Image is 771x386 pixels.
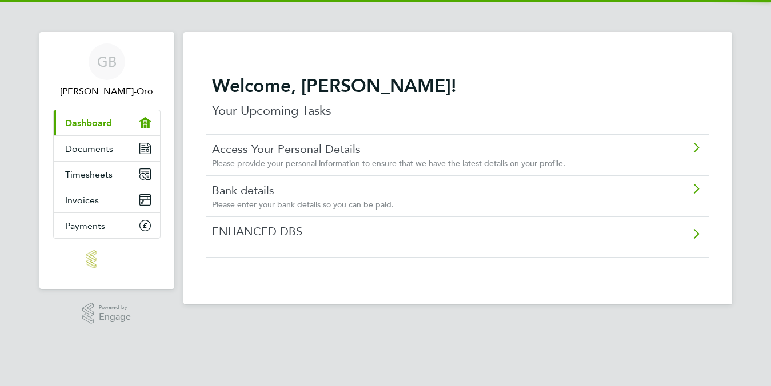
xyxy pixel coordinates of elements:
span: Please enter your bank details so you can be paid. [212,199,394,210]
span: Timesheets [65,169,113,180]
h2: Welcome, [PERSON_NAME]! [212,74,704,97]
img: manpower-logo-retina.png [86,250,127,268]
a: Invoices [54,187,160,212]
span: Please provide your personal information to ensure that we have the latest details on your profile. [212,158,565,168]
a: Dashboard [54,110,160,135]
a: Access Your Personal Details [212,142,639,156]
a: Documents [54,136,160,161]
p: Your Upcoming Tasks [212,102,704,120]
span: Grace Bello-Oro [53,85,161,98]
a: Bank details [212,183,639,198]
a: Go to home page [53,250,161,268]
a: Powered byEngage [82,303,131,324]
a: Payments [54,213,160,238]
span: Invoices [65,195,99,206]
span: Payments [65,220,105,231]
span: Documents [65,143,113,154]
span: Powered by [99,303,131,312]
a: ENHANCED DBS [212,224,639,239]
span: Engage [99,312,131,322]
span: Dashboard [65,118,112,128]
span: GB [97,54,117,69]
a: GB[PERSON_NAME]-Oro [53,43,161,98]
nav: Main navigation [39,32,174,289]
a: Timesheets [54,162,160,187]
